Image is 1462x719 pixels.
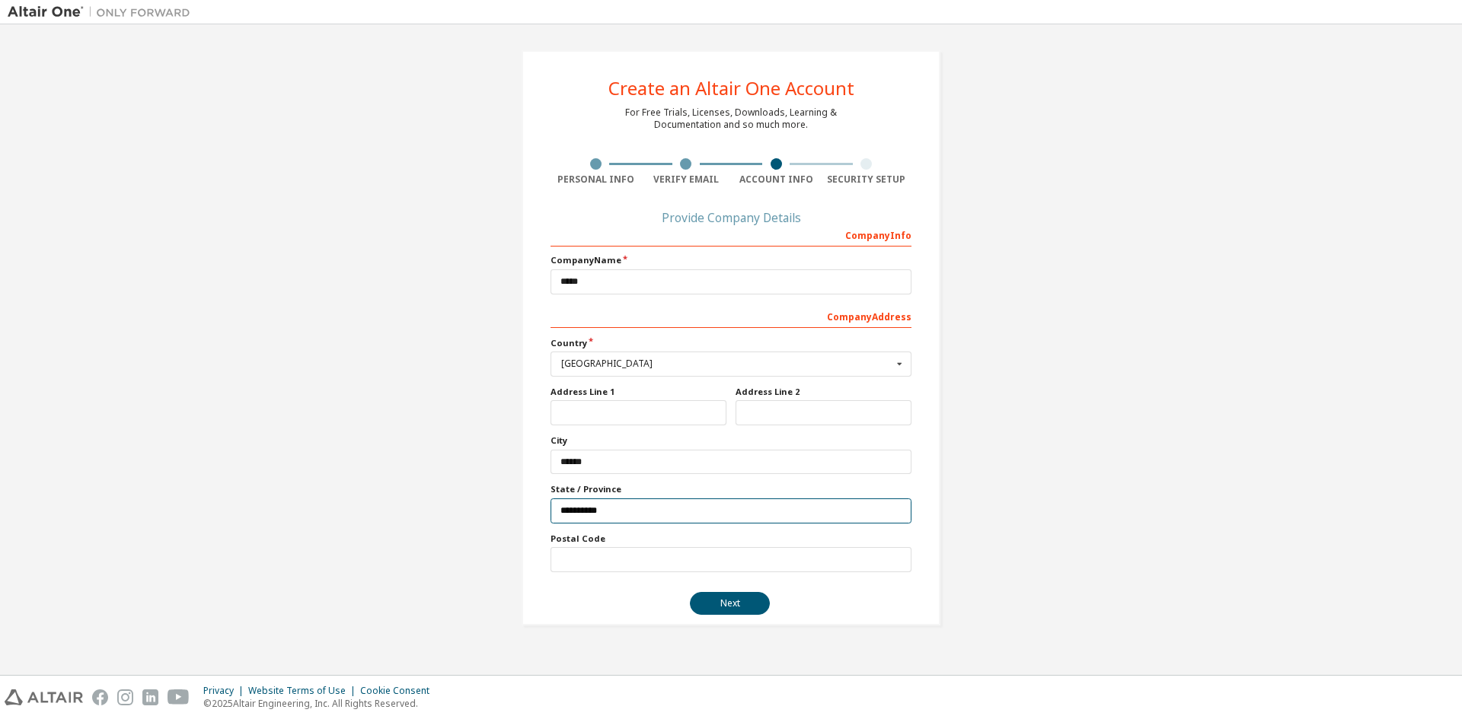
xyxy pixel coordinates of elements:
[5,689,83,705] img: altair_logo.svg
[625,107,837,131] div: For Free Trials, Licenses, Downloads, Learning & Documentation and so much more.
[736,386,911,398] label: Address Line 2
[551,533,911,545] label: Postal Code
[8,5,198,20] img: Altair One
[551,222,911,247] div: Company Info
[203,697,439,710] p: © 2025 Altair Engineering, Inc. All Rights Reserved.
[117,689,133,705] img: instagram.svg
[551,483,911,495] label: State / Province
[731,173,822,186] div: Account Info
[551,304,911,328] div: Company Address
[551,434,911,447] label: City
[92,689,108,705] img: facebook.svg
[551,337,911,349] label: Country
[690,592,770,615] button: Next
[551,254,911,266] label: Company Name
[551,386,726,398] label: Address Line 1
[608,79,854,97] div: Create an Altair One Account
[641,173,732,186] div: Verify Email
[142,689,158,705] img: linkedin.svg
[248,685,360,697] div: Website Terms of Use
[203,685,248,697] div: Privacy
[360,685,439,697] div: Cookie Consent
[822,173,912,186] div: Security Setup
[561,359,892,368] div: [GEOGRAPHIC_DATA]
[551,173,641,186] div: Personal Info
[551,213,911,222] div: Provide Company Details
[168,689,190,705] img: youtube.svg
